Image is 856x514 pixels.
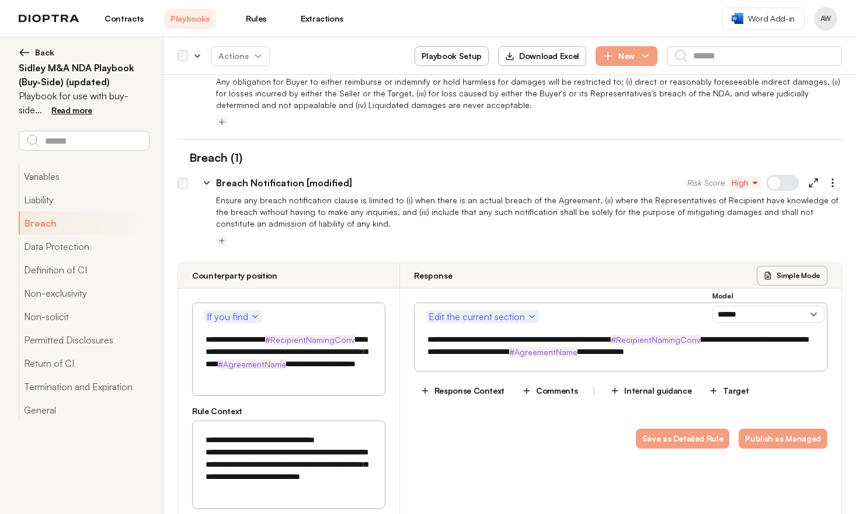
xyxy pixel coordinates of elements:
button: Non-exclusivity [19,282,149,305]
button: Profile menu [814,7,837,30]
button: Breach [19,211,149,235]
select: Model [712,305,824,323]
button: Add tag [216,116,228,128]
a: Extractions [296,9,348,29]
a: Playbooks [164,9,216,29]
button: Edit the current section [426,310,539,323]
a: Rules [230,9,282,29]
h3: Rule Context [192,405,385,417]
button: Simple Mode [757,266,827,286]
h3: Counterparty position [192,270,277,282]
button: Permitted Disclosures [19,328,149,352]
strong: #AgreementName [509,347,577,357]
strong: #RecipientNamingConv [265,335,355,345]
button: Add tag [216,235,228,246]
p: Breach Notification [modified] [216,176,352,190]
button: Data Protection [19,235,149,258]
strong: #AgreementName [218,359,286,369]
p: Playbook for use with buy-side [19,89,149,117]
button: Definition of CI [19,258,149,282]
span: Read more [51,105,92,115]
span: Edit the current section [429,310,537,324]
span: If you find [207,310,260,324]
button: Download Excel [498,46,586,66]
div: Select all [178,51,188,61]
h1: Breach (1) [178,149,242,166]
strong: #RecipientNamingConv [611,335,701,345]
button: General [19,398,149,422]
button: Non-solicit [19,305,149,328]
button: If you find [204,310,262,323]
button: Back [19,47,149,58]
h3: Response [414,270,453,282]
button: Return of CI [19,352,149,375]
span: High [732,177,759,189]
button: Playbook Setup [415,46,489,66]
p: Ensure any breach notification clause is limited to (i) when there is an actual breach of the Agr... [216,195,842,230]
button: Termination and Expiration [19,375,149,398]
img: logo [19,15,79,23]
span: Risk Score [687,177,725,189]
span: Word Add-in [748,13,795,25]
img: word [732,13,743,24]
button: New [596,46,657,66]
button: Actions [211,46,270,66]
button: High [729,176,761,189]
button: Target [702,381,755,401]
button: Liability [19,188,149,211]
span: ... [35,104,42,116]
a: Contracts [98,9,150,29]
button: Internal guidance [604,381,698,401]
h3: Model [712,291,824,301]
button: Variables [19,165,149,188]
span: Actions [209,46,272,67]
img: left arrow [19,47,30,58]
p: Any obligation for Buyer to either reimburse or indemnify or hold harmless for damages will be re... [216,76,842,111]
span: Back [35,47,54,58]
h2: Sidley M&A NDA Playbook (Buy-Side) (updated) [19,61,149,89]
button: Response Context [414,381,511,401]
button: Comments [516,381,584,401]
button: Save as Detailed Rule [636,429,730,449]
button: Publish as Managed [739,429,827,449]
a: Word Add-in [722,8,805,30]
